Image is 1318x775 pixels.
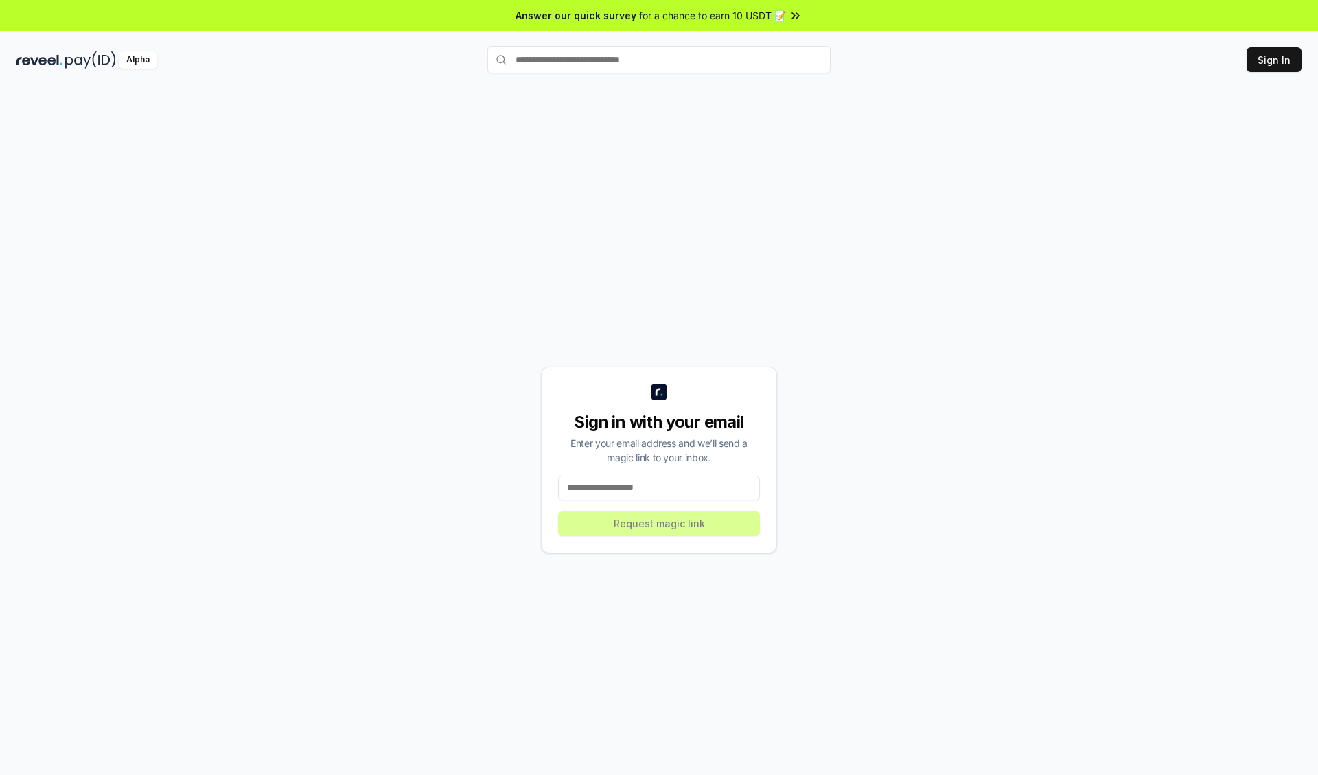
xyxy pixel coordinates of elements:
div: Alpha [119,51,157,69]
span: for a chance to earn 10 USDT 📝 [639,8,786,23]
img: logo_small [651,384,667,400]
img: reveel_dark [16,51,62,69]
img: pay_id [65,51,116,69]
div: Enter your email address and we’ll send a magic link to your inbox. [558,436,760,465]
span: Answer our quick survey [516,8,636,23]
div: Sign in with your email [558,411,760,433]
button: Sign In [1247,47,1302,72]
